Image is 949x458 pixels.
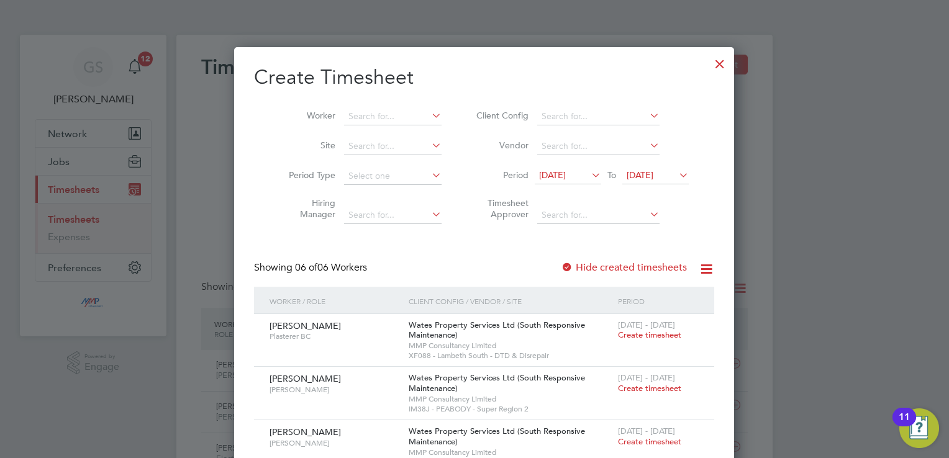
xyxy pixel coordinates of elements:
span: Create timesheet [618,383,681,393]
span: 06 of [295,261,317,274]
span: [DATE] - [DATE] [618,320,675,330]
span: 06 Workers [295,261,367,274]
span: Wates Property Services Ltd (South Responsive Maintenance) [409,426,585,447]
span: Plasterer BC [270,331,399,341]
label: Worker [279,110,335,121]
label: Period Type [279,169,335,181]
span: [DATE] - [DATE] [618,372,675,383]
div: 11 [899,417,910,433]
label: Period [473,169,529,181]
span: [DATE] [627,169,653,181]
input: Search for... [537,108,660,125]
span: Create timesheet [618,436,681,447]
input: Search for... [344,108,442,125]
span: [DATE] [539,169,566,181]
button: Open Resource Center, 11 new notifications [899,408,939,448]
label: Site [279,140,335,151]
label: Timesheet Approver [473,197,529,220]
input: Search for... [537,138,660,155]
span: [PERSON_NAME] [270,426,341,438]
div: Worker / Role [266,287,406,315]
span: Wates Property Services Ltd (South Responsive Maintenance) [409,320,585,341]
div: Period [615,287,702,315]
span: XF088 - Lambeth South - DTD & Disrepair [409,351,611,361]
span: [PERSON_NAME] [270,320,341,331]
span: Create timesheet [618,330,681,340]
div: Showing [254,261,370,274]
span: IM38J - PEABODY - Super Region 2 [409,404,611,414]
span: [PERSON_NAME] [270,373,341,384]
span: [PERSON_NAME] [270,438,399,448]
input: Search for... [344,138,442,155]
span: [DATE] - [DATE] [618,426,675,436]
span: MMP Consultancy Limited [409,341,611,351]
input: Select one [344,168,442,185]
span: MMP Consultancy Limited [409,394,611,404]
span: Wates Property Services Ltd (South Responsive Maintenance) [409,372,585,393]
span: [PERSON_NAME] [270,385,399,395]
label: Client Config [473,110,529,121]
div: Client Config / Vendor / Site [406,287,614,315]
h2: Create Timesheet [254,65,714,91]
input: Search for... [537,207,660,224]
span: To [604,167,620,183]
input: Search for... [344,207,442,224]
label: Hide created timesheets [561,261,687,274]
label: Vendor [473,140,529,151]
span: MMP Consultancy Limited [409,447,611,457]
label: Hiring Manager [279,197,335,220]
